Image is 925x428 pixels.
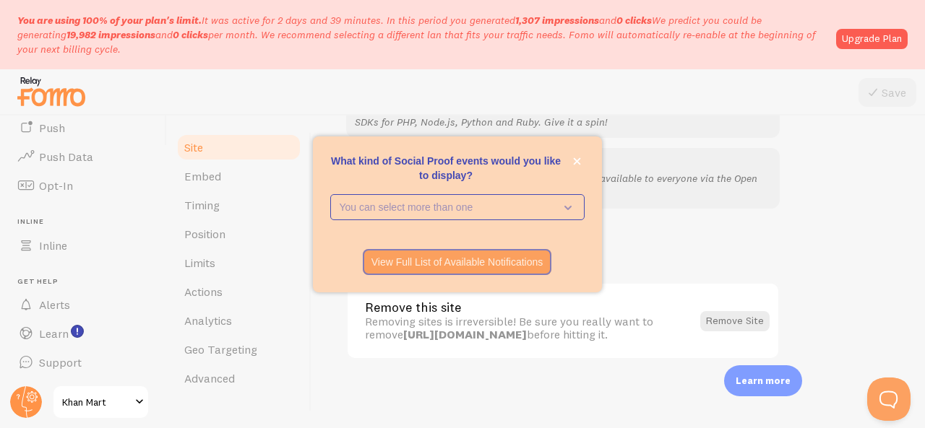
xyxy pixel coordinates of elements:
a: Limits [176,248,302,277]
a: Push [9,113,158,142]
span: Push [39,121,65,135]
span: Geo Targeting [184,342,257,357]
button: close, [569,154,585,169]
a: Advanced [176,364,302,393]
svg: <p>Watch New Feature Tutorials!</p> [71,325,84,338]
div: What kind of Social Proof events would you like to display? [313,136,602,292]
a: Actions [176,277,302,306]
button: View Full List of Available Notifications [363,249,552,275]
span: Inline [17,217,158,227]
span: Khan Mart [62,393,131,411]
span: Get Help [17,277,158,287]
span: Alerts [39,297,70,312]
a: Embed [176,162,302,191]
img: fomo-relay-logo-orange.svg [15,73,87,110]
span: Actions [184,284,223,299]
iframe: Help Scout Beacon - Open [867,377,911,421]
button: You can select more than one [330,194,585,220]
span: Push Data [39,149,93,164]
div: Learn more [724,365,802,396]
span: Position [184,227,225,241]
span: and [66,28,208,41]
span: Analytics [184,313,232,328]
span: Site [184,140,203,154]
b: 0 clicks [616,14,652,27]
a: Push Data [9,142,158,171]
b: 0 clicks [173,28,208,41]
a: Learn [9,319,158,348]
span: and [515,14,652,27]
p: Learn more [736,374,791,388]
a: Alerts [9,290,158,319]
span: Support [39,355,82,370]
a: Geo Targeting [176,335,302,364]
span: Limits [184,256,215,270]
p: View Full List of Available Notifications [371,255,543,269]
p: What kind of Social Proof events would you like to display? [330,154,585,183]
a: Site [176,133,302,162]
span: Timing [184,198,220,212]
a: Timing [176,191,302,219]
a: Inline [9,231,158,260]
div: Removing sites is irreversible! Be sure you really want to remove before hitting it. [365,315,692,341]
a: Position [176,219,302,248]
div: Remove this site [365,301,692,314]
a: Support [9,348,158,377]
a: Upgrade Plan [836,29,908,49]
a: Opt-In [9,171,158,200]
span: Opt-In [39,178,73,193]
span: Embed [184,169,221,183]
span: Advanced [184,371,235,385]
span: Learn [39,326,69,341]
p: It was active for 2 days and 39 minutes. In this period you generated We predict you could be gen... [17,13,827,56]
p: You can select more than one [340,200,555,214]
a: Analytics [176,306,302,335]
span: You are using 100% of your plan's limit. [17,14,202,27]
span: Inline [39,238,67,253]
a: Khan Mart [52,385,150,419]
strong: [URL][DOMAIN_NAME] [403,327,527,341]
b: 19,982 impressions [66,28,155,41]
button: Remove Site [700,311,770,331]
b: 1,307 impressions [515,14,599,27]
